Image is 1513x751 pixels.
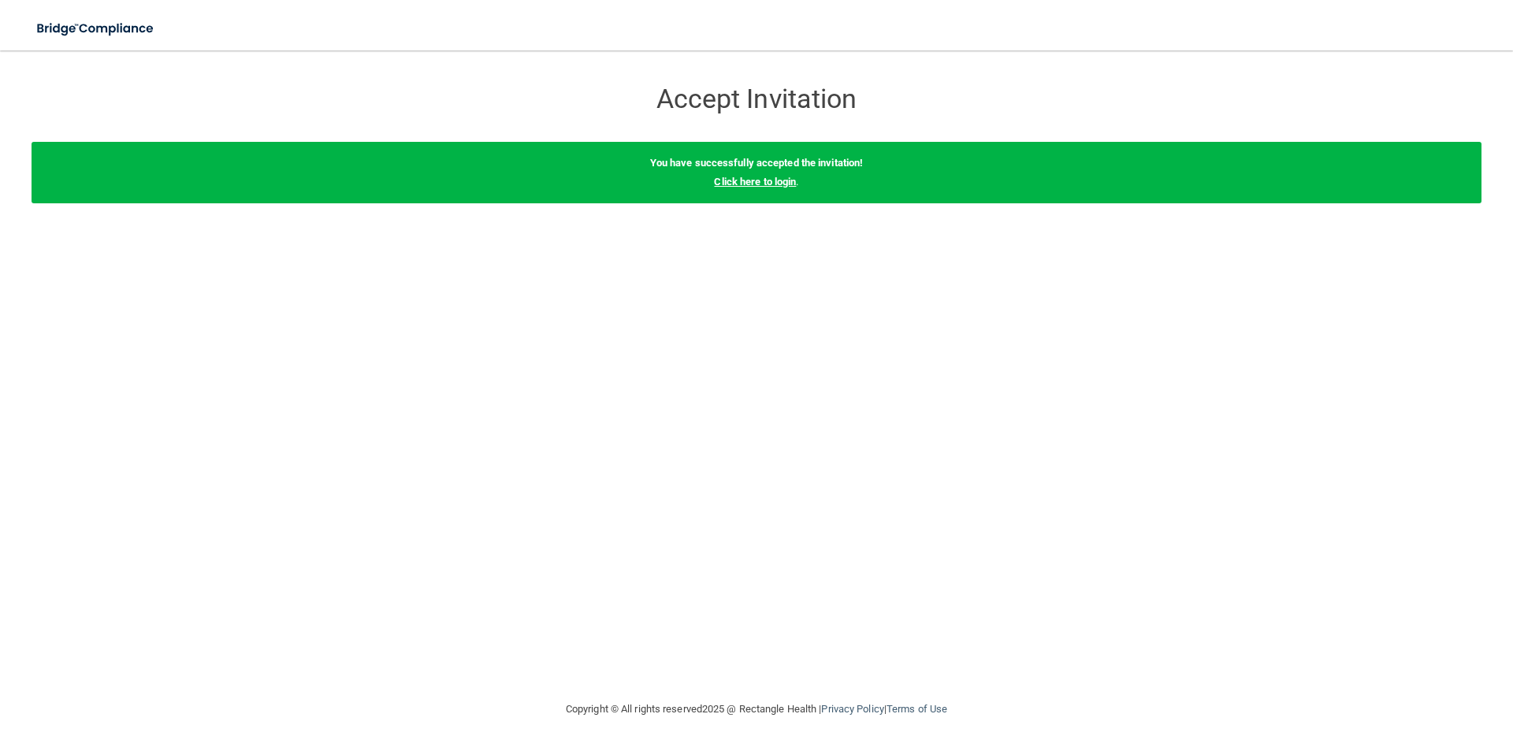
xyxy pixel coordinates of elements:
h3: Accept Invitation [469,84,1044,113]
a: Privacy Policy [821,703,883,715]
a: Terms of Use [887,703,947,715]
a: Click here to login [714,176,796,188]
b: You have successfully accepted the invitation! [650,157,864,169]
div: . [32,142,1481,203]
img: bridge_compliance_login_screen.278c3ca4.svg [24,13,169,45]
div: Copyright © All rights reserved 2025 @ Rectangle Health | | [469,684,1044,734]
